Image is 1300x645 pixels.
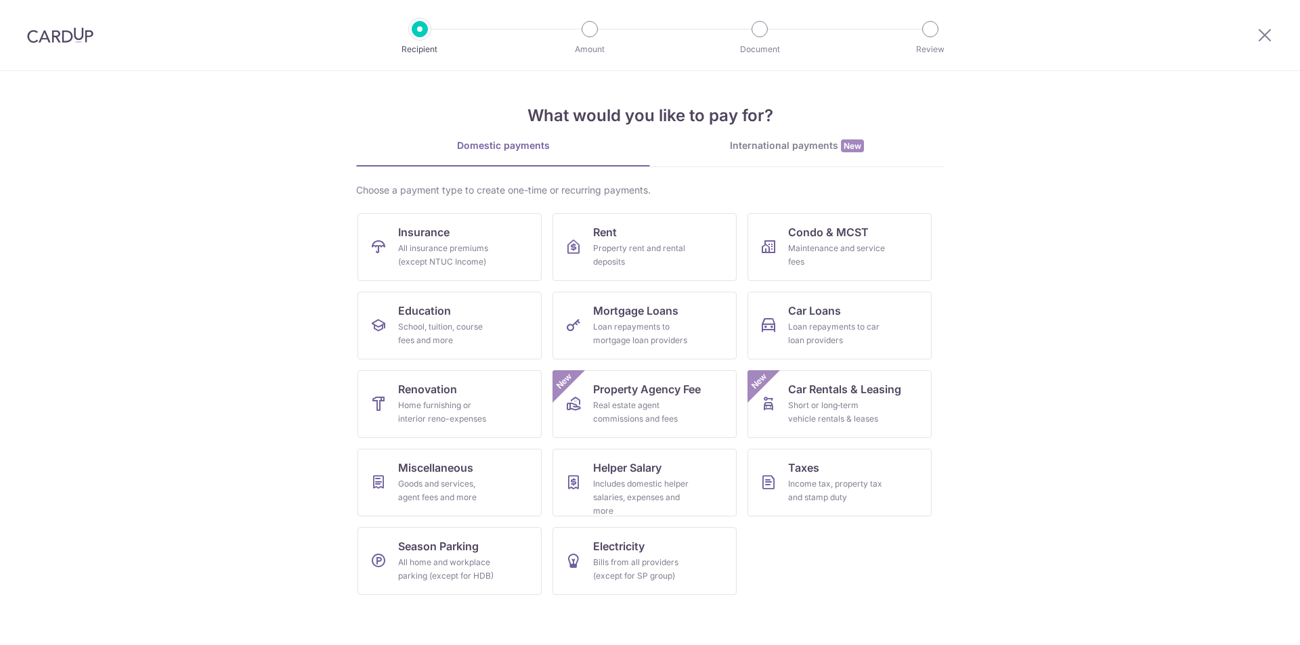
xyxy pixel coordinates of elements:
[398,556,496,583] div: All home and workplace parking (except for HDB)
[593,320,691,347] div: Loan repayments to mortgage loan providers
[552,527,737,595] a: ElectricityBills from all providers (except for SP group)
[747,213,932,281] a: Condo & MCSTMaintenance and service fees
[788,242,886,269] div: Maintenance and service fees
[788,460,819,476] span: Taxes
[398,460,473,476] span: Miscellaneous
[552,449,737,516] a: Helper SalaryIncludes domestic helper salaries, expenses and more
[357,370,542,438] a: RenovationHome furnishing or interior reno-expenses
[398,381,457,397] span: Renovation
[357,527,542,595] a: Season ParkingAll home and workplace parking (except for HDB)
[747,370,932,438] a: Car Rentals & LeasingShort or long‑term vehicle rentals & leasesNew
[370,43,470,56] p: Recipient
[552,370,737,438] a: Property Agency FeeReal estate agent commissions and feesNew
[880,43,980,56] p: Review
[841,139,864,152] span: New
[398,477,496,504] div: Goods and services, agent fees and more
[788,320,886,347] div: Loan repayments to car loan providers
[398,320,496,347] div: School, tuition, course fees and more
[747,449,932,516] a: TaxesIncome tax, property tax and stamp duty
[1213,604,1286,638] iframe: Opens a widget where you can find more information
[398,303,451,319] span: Education
[747,292,932,359] a: Car LoansLoan repayments to car loan providers
[356,104,944,128] h4: What would you like to pay for?
[710,43,810,56] p: Document
[552,213,737,281] a: RentProperty rent and rental deposits
[357,292,542,359] a: EducationSchool, tuition, course fees and more
[788,381,901,397] span: Car Rentals & Leasing
[552,292,737,359] a: Mortgage LoansLoan repayments to mortgage loan providers
[650,139,944,153] div: International payments
[788,303,841,319] span: Car Loans
[593,399,691,426] div: Real estate agent commissions and fees
[357,213,542,281] a: InsuranceAll insurance premiums (except NTUC Income)
[593,556,691,583] div: Bills from all providers (except for SP group)
[398,399,496,426] div: Home furnishing or interior reno-expenses
[593,242,691,269] div: Property rent and rental deposits
[593,538,645,554] span: Electricity
[593,477,691,518] div: Includes domestic helper salaries, expenses and more
[356,139,650,152] div: Domestic payments
[540,43,640,56] p: Amount
[398,538,479,554] span: Season Parking
[553,370,576,393] span: New
[356,183,944,197] div: Choose a payment type to create one-time or recurring payments.
[788,477,886,504] div: Income tax, property tax and stamp duty
[398,242,496,269] div: All insurance premiums (except NTUC Income)
[398,224,450,240] span: Insurance
[748,370,771,393] span: New
[357,449,542,516] a: MiscellaneousGoods and services, agent fees and more
[788,224,869,240] span: Condo & MCST
[593,303,678,319] span: Mortgage Loans
[27,27,93,43] img: CardUp
[593,460,662,476] span: Helper Salary
[593,224,617,240] span: Rent
[788,399,886,426] div: Short or long‑term vehicle rentals & leases
[593,381,701,397] span: Property Agency Fee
